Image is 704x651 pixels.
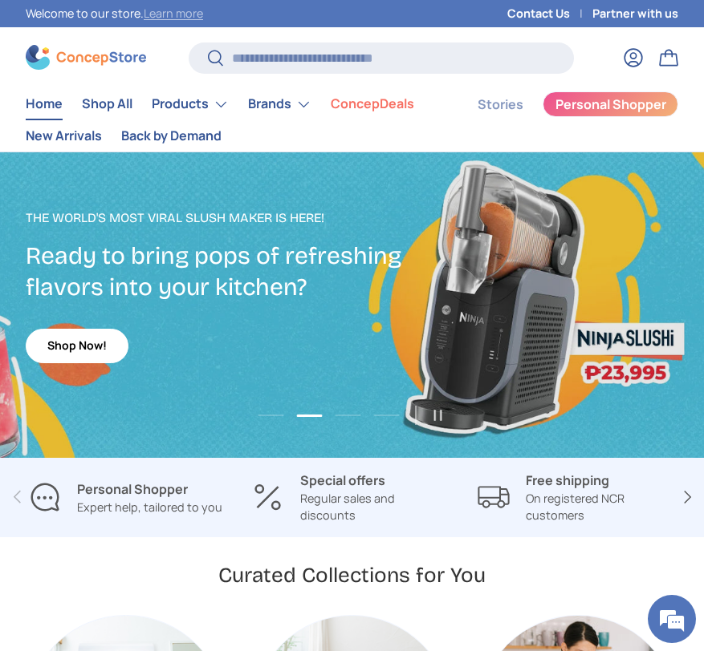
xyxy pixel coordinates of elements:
a: Back by Demand [121,120,222,152]
a: New Arrivals [26,120,102,152]
p: Expert help, tailored to you [77,499,222,516]
span: Personal Shopper [555,98,666,111]
p: On registered NCR customers [526,490,678,524]
img: ConcepStore [26,45,146,70]
div: Chat with us now [83,90,270,111]
a: Shop All [82,88,132,119]
div: Minimize live chat window [263,8,302,46]
a: Special offers Regular sales and discounts [252,471,453,524]
span: We're online! [93,202,222,364]
a: ConcepDeals [331,88,414,119]
a: Personal Shopper [543,91,678,117]
summary: Products [142,88,238,120]
h2: Ready to bring pops of refreshing flavors into your kitchen? [26,241,450,304]
p: The World's Most Viral Slush Maker is Here! [26,208,450,228]
strong: Free shipping [526,471,609,489]
h2: Curated Collections for You [218,562,486,589]
p: Welcome to our store. [26,5,203,22]
a: Home [26,88,63,119]
a: Shop Now! [26,329,128,363]
strong: Personal Shopper [77,480,188,498]
p: Regular sales and discounts [300,490,453,524]
nav: Secondary [439,88,678,152]
a: Stories [478,89,523,120]
a: Free shipping On registered NCR customers [478,471,678,524]
a: Personal Shopper Expert help, tailored to you [26,471,226,524]
summary: Brands [238,88,321,120]
a: Partner with us [592,5,678,22]
a: Learn more [144,6,203,21]
a: Contact Us [507,5,592,22]
textarea: Type your message and hit 'Enter' [8,438,306,494]
strong: Special offers [300,471,385,489]
nav: Primary [26,88,439,152]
